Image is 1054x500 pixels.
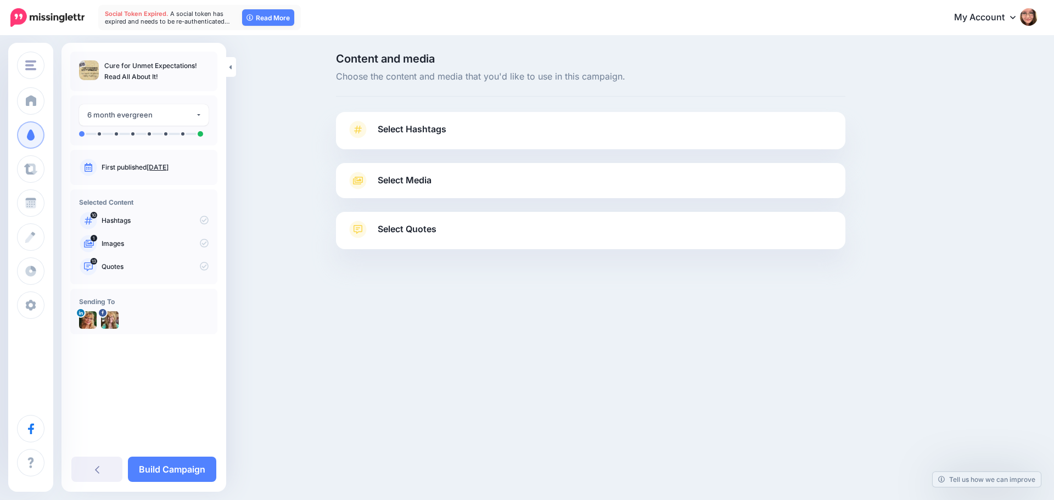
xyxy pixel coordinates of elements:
[10,8,85,27] img: Missinglettr
[347,121,834,149] a: Select Hashtags
[101,311,119,329] img: 264337353_438364264674628_330775526847816722_n-bsa153209.jpg
[87,109,195,121] div: 6 month evergreen
[104,60,209,82] p: Cure for Unmet Expectations! Read All About It!
[25,60,36,70] img: menu.png
[105,10,230,25] span: A social token has expired and needs to be re-authenticated…
[378,122,446,137] span: Select Hashtags
[102,162,209,172] p: First published
[102,239,209,249] p: Images
[933,472,1041,487] a: Tell us how we can improve
[347,172,834,189] a: Select Media
[91,258,97,265] span: 13
[105,10,169,18] span: Social Token Expired.
[79,104,209,126] button: 6 month evergreen
[102,262,209,272] p: Quotes
[79,60,99,80] img: 322050e83abe06b24f32b3dd95fc83cb_thumb.jpg
[91,235,97,241] span: 1
[79,198,209,206] h4: Selected Content
[79,297,209,306] h4: Sending To
[102,216,209,226] p: Hashtags
[378,173,431,188] span: Select Media
[943,4,1038,31] a: My Account
[347,221,834,249] a: Select Quotes
[336,53,845,64] span: Content and media
[79,311,97,329] img: 1516874510676-88859.png
[378,222,436,237] span: Select Quotes
[91,212,97,218] span: 10
[242,9,294,26] a: Read More
[147,163,169,171] a: [DATE]
[336,70,845,84] span: Choose the content and media that you'd like to use in this campaign.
